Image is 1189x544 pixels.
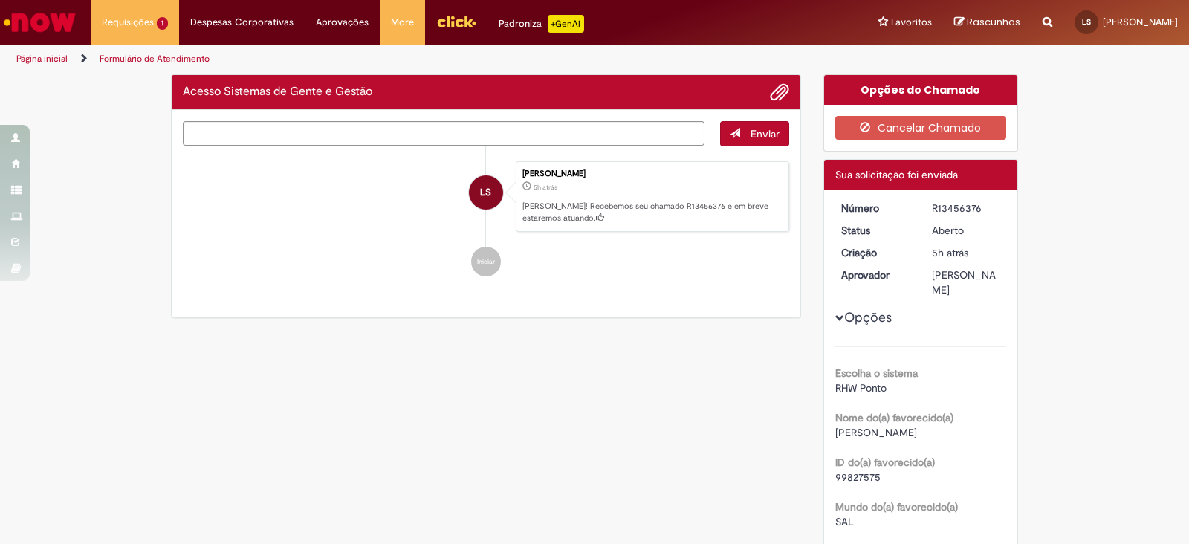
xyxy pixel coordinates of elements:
[835,515,854,528] span: SAL
[522,201,781,224] p: [PERSON_NAME]! Recebemos seu chamado R13456376 e em breve estaremos atuando.
[157,17,168,30] span: 1
[932,268,1001,297] div: [PERSON_NAME]
[316,15,369,30] span: Aprovações
[16,53,68,65] a: Página inicial
[835,366,918,380] b: Escolha o sistema
[835,168,958,181] span: Sua solicitação foi enviada
[835,116,1007,140] button: Cancelar Chamado
[932,246,968,259] span: 5h atrás
[770,82,789,102] button: Adicionar anexos
[522,169,781,178] div: [PERSON_NAME]
[967,15,1020,29] span: Rascunhos
[835,381,887,395] span: RHW Ponto
[830,268,921,282] dt: Aprovador
[391,15,414,30] span: More
[480,175,491,210] span: LS
[548,15,584,33] p: +GenAi
[751,127,780,140] span: Enviar
[824,75,1018,105] div: Opções do Chamado
[100,53,210,65] a: Formulário de Atendimento
[190,15,294,30] span: Despesas Corporativas
[835,470,881,484] span: 99827575
[932,223,1001,238] div: Aberto
[932,246,968,259] time: 28/08/2025 09:50:50
[830,223,921,238] dt: Status
[835,456,935,469] b: ID do(a) favorecido(a)
[835,411,953,424] b: Nome do(a) favorecido(a)
[469,175,503,210] div: Luis Claudio Ribeiro Oliveira Da Silva
[932,201,1001,216] div: R13456376
[183,85,372,99] h2: Acesso Sistemas de Gente e Gestão Histórico de tíquete
[835,500,958,514] b: Mundo do(a) favorecido(a)
[534,183,557,192] span: 5h atrás
[830,245,921,260] dt: Criação
[954,16,1020,30] a: Rascunhos
[1082,17,1091,27] span: LS
[183,161,789,233] li: Luis Claudio Ribeiro Oliveira Da Silva
[1,7,78,37] img: ServiceNow
[534,183,557,192] time: 28/08/2025 09:50:50
[11,45,782,73] ul: Trilhas de página
[932,245,1001,260] div: 28/08/2025 09:50:50
[436,10,476,33] img: click_logo_yellow_360x200.png
[720,121,789,146] button: Enviar
[830,201,921,216] dt: Número
[835,426,917,439] span: [PERSON_NAME]
[183,146,789,292] ul: Histórico de tíquete
[1103,16,1178,28] span: [PERSON_NAME]
[891,15,932,30] span: Favoritos
[102,15,154,30] span: Requisições
[499,15,584,33] div: Padroniza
